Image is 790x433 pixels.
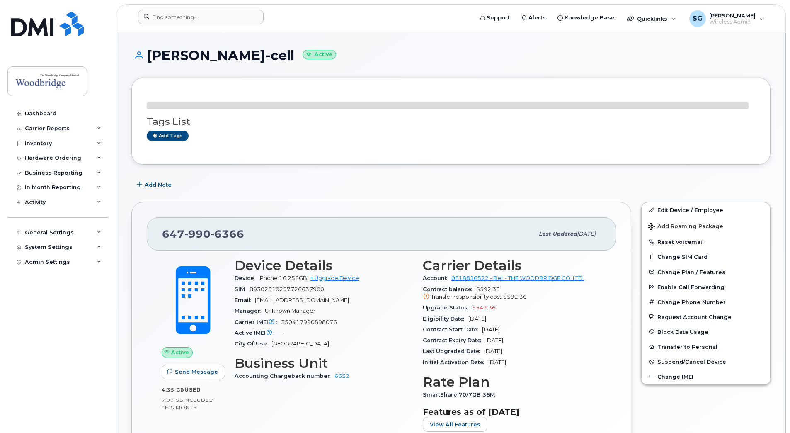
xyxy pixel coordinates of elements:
span: Contract Start Date [423,326,482,333]
button: Enable Call Forwarding [642,280,770,294]
span: Transfer responsibility cost [431,294,502,300]
span: 6366 [211,228,244,240]
h1: [PERSON_NAME]-cell [131,48,771,63]
span: Accounting Chargeback number [235,373,334,379]
span: Initial Activation Date [423,359,488,365]
button: View All Features [423,417,487,432]
h3: Business Unit [235,356,413,371]
button: Change IMEI [642,369,770,384]
span: City Of Use [235,341,271,347]
button: Transfer to Personal [642,339,770,354]
span: [DATE] [577,231,596,237]
span: [DATE] [484,348,502,354]
h3: Features as of [DATE] [423,407,601,417]
span: Contract Expiry Date [423,337,485,343]
h3: Tags List [147,117,755,127]
span: [DATE] [485,337,503,343]
span: Contract balance [423,286,476,292]
span: [DATE] [482,326,500,333]
button: Add Roaming Package [642,217,770,234]
button: Request Account Change [642,309,770,324]
span: Enable Call Forwarding [657,284,725,290]
h3: Rate Plan [423,375,601,389]
span: 4.35 GB [162,387,184,393]
span: Device [235,275,259,281]
button: Block Data Usage [642,324,770,339]
span: 7.00 GB [162,397,184,403]
span: [GEOGRAPHIC_DATA] [271,341,329,347]
a: 0518816522 - Bell - THE WOODBRIDGE CO. LTD. [451,275,584,281]
span: Email [235,297,255,303]
span: SmartShare 70/7GB 36M [423,392,499,398]
h3: Device Details [235,258,413,273]
span: Add Roaming Package [648,223,723,231]
span: [EMAIL_ADDRESS][DOMAIN_NAME] [255,297,349,303]
span: Account [423,275,451,281]
button: Change Plan / Features [642,265,770,280]
span: used [184,387,201,393]
button: Change SIM Card [642,249,770,264]
span: $592.36 [503,294,527,300]
span: [DATE] [468,316,486,322]
a: 6652 [334,373,349,379]
button: Send Message [162,365,225,379]
span: Eligibility Date [423,316,468,322]
span: Last Upgraded Date [423,348,484,354]
span: Active [171,348,189,356]
span: 89302610207726637900 [250,286,324,292]
span: $542.36 [472,304,496,311]
span: — [279,330,284,336]
span: 350417990898076 [281,319,337,325]
span: 990 [184,228,211,240]
a: Add tags [147,131,189,141]
span: Suspend/Cancel Device [657,359,726,365]
button: Suspend/Cancel Device [642,354,770,369]
span: Add Note [145,181,172,189]
button: Change Phone Number [642,294,770,309]
span: included this month [162,397,214,411]
span: Active IMEI [235,330,279,336]
span: Last updated [539,231,577,237]
span: Unknown Manager [265,308,315,314]
span: Upgrade Status [423,304,472,311]
button: Reset Voicemail [642,234,770,249]
span: iPhone 16 256GB [259,275,307,281]
span: Send Message [175,368,218,376]
span: $592.36 [423,286,601,301]
a: + Upgrade Device [310,275,359,281]
span: SIM [235,286,250,292]
span: 647 [162,228,244,240]
span: Carrier IMEI [235,319,281,325]
small: Active [303,50,336,59]
span: Change Plan / Features [657,269,725,275]
span: [DATE] [488,359,506,365]
a: Edit Device / Employee [642,202,770,217]
span: View All Features [430,421,480,428]
span: Manager [235,308,265,314]
button: Add Note [131,177,179,192]
h3: Carrier Details [423,258,601,273]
